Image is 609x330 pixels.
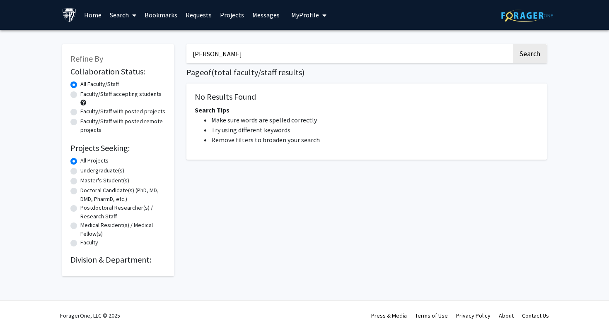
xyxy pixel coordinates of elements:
label: Master's Student(s) [80,176,129,185]
h2: Collaboration Status: [70,67,166,77]
label: All Projects [80,156,109,165]
a: About [499,312,514,319]
label: All Faculty/Staff [80,80,119,88]
a: Requests [181,0,216,29]
h5: No Results Found [195,92,539,102]
label: Undergraduate(s) [80,166,124,175]
label: Faculty/Staff with posted remote projects [80,117,166,134]
a: Search [106,0,140,29]
label: Postdoctoral Researcher(s) / Research Staff [80,203,166,221]
label: Faculty [80,238,98,247]
label: Doctoral Candidate(s) (PhD, MD, DMD, PharmD, etc.) [80,186,166,203]
li: Remove filters to broaden your search [211,135,539,145]
label: Faculty/Staff accepting students [80,90,162,98]
button: Search [513,44,547,63]
a: Home [80,0,106,29]
a: Press & Media [371,312,407,319]
a: Terms of Use [415,312,448,319]
input: Search Keywords [186,44,512,63]
img: ForagerOne Logo [501,9,553,22]
label: Medical Resident(s) / Medical Fellow(s) [80,221,166,238]
a: Messages [248,0,284,29]
h2: Projects Seeking: [70,143,166,153]
img: Johns Hopkins University Logo [62,8,77,22]
a: Contact Us [522,312,549,319]
a: Bookmarks [140,0,181,29]
a: Privacy Policy [456,312,491,319]
nav: Page navigation [186,168,547,187]
label: Faculty/Staff with posted projects [80,107,165,116]
li: Try using different keywords [211,125,539,135]
span: Search Tips [195,106,230,114]
div: ForagerOne, LLC © 2025 [60,301,120,330]
span: Refine By [70,53,103,64]
iframe: Chat [6,293,35,324]
span: My Profile [291,11,319,19]
li: Make sure words are spelled correctly [211,115,539,125]
a: Projects [216,0,248,29]
h1: Page of ( total faculty/staff results) [186,67,547,77]
h2: Division & Department: [70,255,166,265]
